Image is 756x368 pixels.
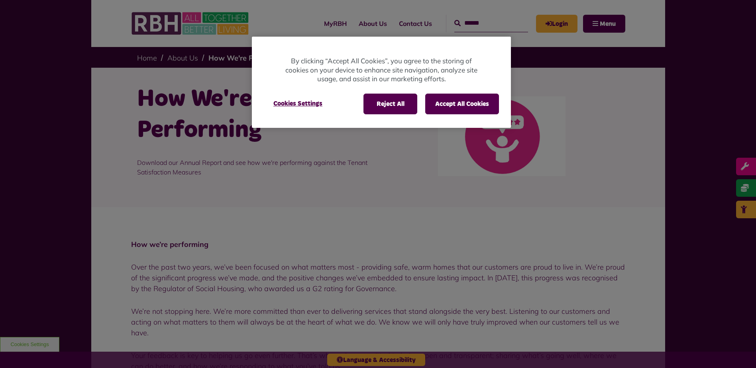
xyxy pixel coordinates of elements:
[425,94,499,114] button: Accept All Cookies
[252,37,511,128] div: Privacy
[284,57,479,84] p: By clicking “Accept All Cookies”, you agree to the storing of cookies on your device to enhance s...
[363,94,417,114] button: Reject All
[252,37,511,128] div: Cookie banner
[264,94,332,114] button: Cookies Settings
